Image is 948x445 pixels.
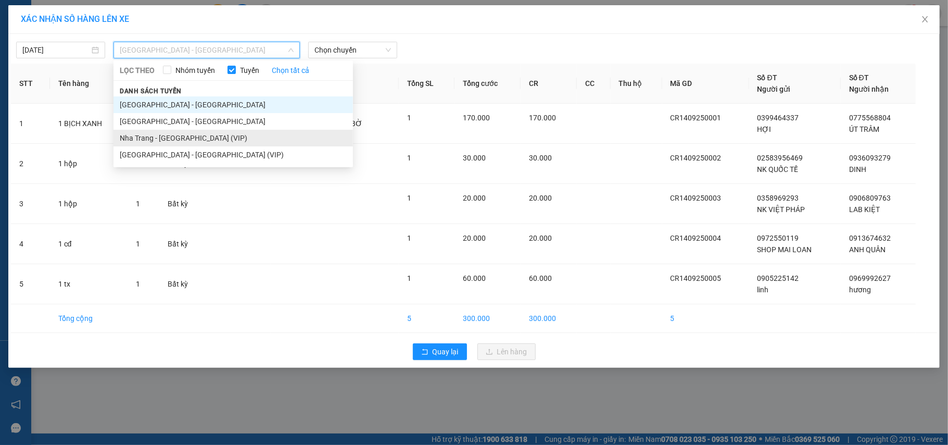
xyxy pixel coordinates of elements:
[757,274,799,282] span: 0905225142
[849,205,880,214] span: LAB KIỆT
[671,274,722,282] span: CR1409250005
[120,65,155,76] span: LỌC THEO
[463,234,486,242] span: 20.000
[849,165,866,174] span: DINH
[454,64,521,104] th: Tổng cước
[113,113,353,130] li: [GEOGRAPHIC_DATA] - [GEOGRAPHIC_DATA]
[159,224,207,264] td: Bất kỳ
[477,343,536,360] button: uploadLên hàng
[50,144,128,184] td: 1 hộp
[11,264,50,304] td: 5
[671,154,722,162] span: CR1409250002
[849,154,891,162] span: 0936093279
[11,184,50,224] td: 3
[407,154,411,162] span: 1
[463,114,490,122] span: 170.000
[849,274,891,282] span: 0969992627
[136,280,140,288] span: 1
[757,154,803,162] span: 02583956469
[454,304,521,333] td: 300.000
[22,44,90,56] input: 14/09/2025
[662,64,749,104] th: Mã GD
[611,64,662,104] th: Thu hộ
[407,274,411,282] span: 1
[757,85,791,93] span: Người gửi
[11,144,50,184] td: 2
[757,194,799,202] span: 0358969293
[171,65,219,76] span: Nhóm tuyến
[529,194,552,202] span: 20.000
[50,224,128,264] td: 1 cđ
[849,73,869,82] span: Số ĐT
[911,5,940,34] button: Close
[757,234,799,242] span: 0972550119
[529,234,552,242] span: 20.000
[159,264,207,304] td: Bất kỳ
[521,304,577,333] td: 300.000
[529,114,556,122] span: 170.000
[757,73,777,82] span: Số ĐT
[463,274,486,282] span: 60.000
[50,64,128,104] th: Tên hàng
[757,286,769,294] span: linh
[849,125,879,133] span: ÚT TRÂM
[120,42,294,58] span: Nha Trang - Sài Gòn
[849,245,886,254] span: ANH QUÂN
[849,114,891,122] span: 0775568804
[314,42,391,58] span: Chọn chuyến
[757,205,805,214] span: NK VIỆT PHÁP
[113,130,353,146] li: Nha Trang - [GEOGRAPHIC_DATA] (VIP)
[50,104,128,144] td: 1 BỊCH XANH
[50,184,128,224] td: 1 hộp
[399,304,454,333] td: 5
[288,47,294,53] span: down
[671,194,722,202] span: CR1409250003
[671,114,722,122] span: CR1409250001
[407,194,411,202] span: 1
[113,146,353,163] li: [GEOGRAPHIC_DATA] - [GEOGRAPHIC_DATA] (VIP)
[529,154,552,162] span: 30.000
[11,224,50,264] td: 4
[413,343,467,360] button: rollbackQuay lại
[757,245,812,254] span: SHOP MAI LOAN
[433,346,459,357] span: Quay lại
[849,234,891,242] span: 0913674632
[671,234,722,242] span: CR1409250004
[159,184,207,224] td: Bất kỳ
[11,64,50,104] th: STT
[50,304,128,333] td: Tổng cộng
[921,15,929,23] span: close
[521,64,577,104] th: CR
[236,65,263,76] span: Tuyến
[577,64,610,104] th: CC
[272,65,309,76] a: Chọn tất cả
[849,85,889,93] span: Người nhận
[11,104,50,144] td: 1
[757,114,799,122] span: 0399464337
[407,114,411,122] span: 1
[757,165,799,174] span: NK QUỐC TẾ
[421,348,428,356] span: rollback
[113,86,188,96] span: Danh sách tuyến
[849,286,871,294] span: hương
[529,274,552,282] span: 60.000
[50,264,128,304] td: 1 tx
[849,194,891,202] span: 0906809763
[136,200,140,208] span: 1
[407,234,411,242] span: 1
[113,96,353,113] li: [GEOGRAPHIC_DATA] - [GEOGRAPHIC_DATA]
[463,194,486,202] span: 20.000
[662,304,749,333] td: 5
[757,125,772,133] span: HỢI
[21,14,129,24] span: XÁC NHẬN SỐ HÀNG LÊN XE
[136,240,140,248] span: 1
[399,64,454,104] th: Tổng SL
[463,154,486,162] span: 30.000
